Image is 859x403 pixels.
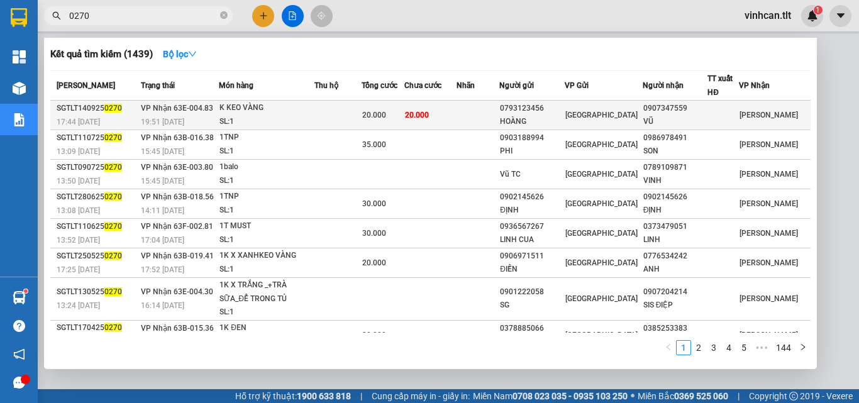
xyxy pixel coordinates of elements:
div: HOÀNG [500,115,564,128]
div: SL: 1 [219,263,314,277]
div: 0373479051 [643,220,707,233]
span: 30.000 [362,199,386,208]
span: [GEOGRAPHIC_DATA] [565,140,638,149]
button: right [795,340,811,355]
span: 17:52 [DATE] [141,265,184,274]
img: dashboard-icon [13,50,26,63]
div: ĐIỀN [500,263,564,276]
div: PHI [500,145,564,158]
span: 13:09 [DATE] [57,147,100,156]
div: SG [500,299,564,312]
div: SGTLT110725 [57,131,137,145]
span: 13:50 [DATE] [57,177,100,185]
span: 30.000 [362,331,386,340]
li: Previous Page [661,340,676,355]
div: LINH CUA [500,233,564,246]
span: 20.000 [362,258,386,267]
span: [PERSON_NAME] [740,229,798,238]
span: 15:45 [DATE] [141,177,184,185]
div: SL: 1 [219,145,314,158]
span: VP Nhận 63B-019.41 [141,251,214,260]
img: solution-icon [13,113,26,126]
span: [PERSON_NAME] [740,294,798,303]
div: SIS ĐIỆP [643,299,707,312]
div: SGTLT250525 [57,250,137,263]
div: Vũ TC [500,168,564,181]
span: [GEOGRAPHIC_DATA] [565,111,638,119]
div: 0902145626 [643,190,707,204]
span: Chưa cước [404,81,441,90]
li: Next Page [795,340,811,355]
span: 15:45 [DATE] [141,147,184,156]
span: question-circle [13,320,25,332]
span: 20.000 [362,111,386,119]
span: [PERSON_NAME] [740,170,798,179]
span: ••• [751,340,772,355]
input: Tìm tên, số ĐT hoặc mã đơn [69,9,218,23]
span: TT xuất HĐ [707,74,733,97]
span: 16:14 [DATE] [141,301,184,310]
div: 0907204214 [643,285,707,299]
span: 0270 [104,323,122,332]
span: 0270 [104,133,122,142]
div: K KEO VÀNG [219,101,314,115]
div: ĐỊNH [643,204,707,217]
div: 0902145626 [500,190,564,204]
span: [PERSON_NAME] [740,258,798,267]
span: VP Nhận 63E-004.83 [141,104,213,113]
span: down [188,50,197,58]
div: 0385253383 [643,322,707,335]
span: [PERSON_NAME] [57,81,115,90]
div: 1K X TRẮNG _+TRÀ SỮA_ĐỂ TRONG TỦ [219,279,314,306]
span: Trạng thái [141,81,175,90]
div: 1TNP [219,190,314,204]
h3: Kết quả tìm kiếm ( 1439 ) [50,48,153,61]
span: [PERSON_NAME] [740,140,798,149]
span: [GEOGRAPHIC_DATA] [565,294,638,303]
a: 1 [677,341,690,355]
span: 0270 [104,192,122,201]
span: 20.000 [405,111,429,119]
span: VP Nhận 63F-002.81 [141,222,213,231]
img: logo-vxr [11,8,27,27]
div: 0901222058 [500,285,564,299]
span: VP Nhận 63E-003.80 [141,163,213,172]
div: VŨ [643,115,707,128]
span: 30.000 [362,229,386,238]
span: 0270 [104,104,122,113]
span: 17:25 [DATE] [57,265,100,274]
div: SL: 1 [219,233,314,247]
div: VINH [643,174,707,187]
div: 1balo [219,160,314,174]
span: [GEOGRAPHIC_DATA] [565,258,638,267]
span: [GEOGRAPHIC_DATA] [565,229,638,238]
div: 0378885066 [500,322,564,335]
span: close-circle [220,11,228,19]
div: SL: 1 [219,306,314,319]
li: 4 [721,340,736,355]
span: Thu hộ [314,81,338,90]
div: SGTLT140925 [57,102,137,115]
span: left [665,343,672,351]
span: 0270 [104,287,122,296]
span: [GEOGRAPHIC_DATA] [565,199,638,208]
button: left [661,340,676,355]
span: VP Nhận [739,81,770,90]
button: Bộ lọcdown [153,44,207,64]
div: 1K ĐEN [219,321,314,335]
div: 0907347559 [643,102,707,115]
span: close-circle [220,10,228,22]
sup: 1 [24,289,28,293]
div: 0986978491 [643,131,707,145]
span: 0270 [104,163,122,172]
div: SGTLT170425 [57,321,137,334]
span: Tổng cước [362,81,397,90]
li: 144 [772,340,795,355]
div: 0776534242 [643,250,707,263]
span: search [52,11,61,20]
img: warehouse-icon [13,82,26,95]
li: 5 [736,340,751,355]
li: 1 [676,340,691,355]
div: 1T MUST [219,219,314,233]
div: 0789109871 [643,161,707,174]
